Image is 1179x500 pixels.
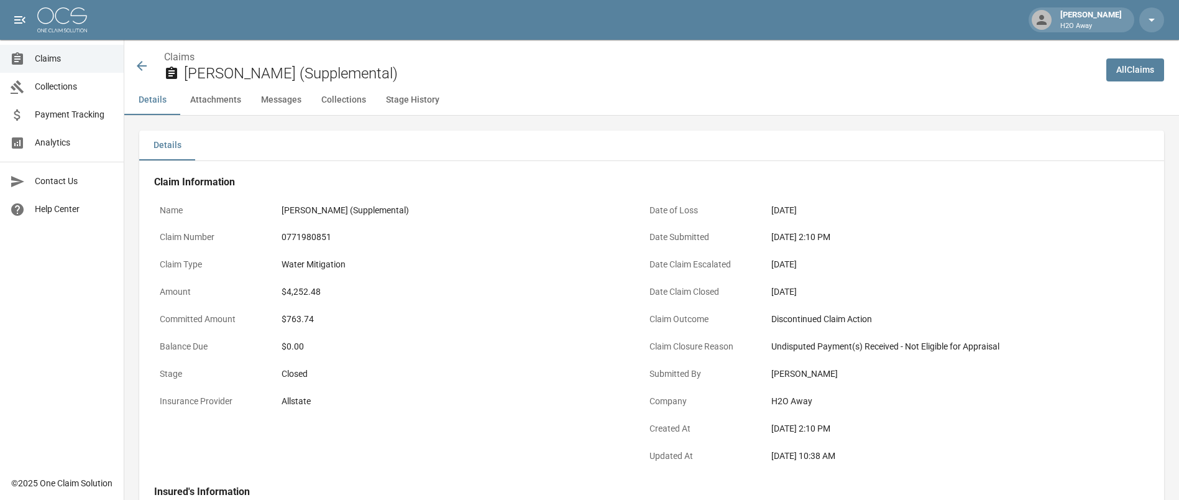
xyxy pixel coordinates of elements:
[139,131,1164,160] div: details tabs
[282,395,623,408] div: Allstate
[1106,58,1164,81] a: AllClaims
[154,486,1119,498] h4: Insured's Information
[282,258,623,271] div: Water Mitigation
[771,368,1113,381] div: [PERSON_NAME]
[282,313,623,326] div: $763.74
[124,85,180,115] button: Details
[376,85,449,115] button: Stage History
[154,389,266,414] p: Insurance Provider
[164,51,195,63] a: Claims
[35,108,114,121] span: Payment Tracking
[282,285,623,299] div: $4,252.48
[644,307,756,331] p: Claim Outcome
[154,335,266,359] p: Balance Due
[644,225,756,249] p: Date Submitted
[35,203,114,216] span: Help Center
[35,136,114,149] span: Analytics
[164,50,1096,65] nav: breadcrumb
[154,307,266,331] p: Committed Amount
[771,395,1113,408] div: H2O Away
[771,450,1113,463] div: [DATE] 10:38 AM
[771,313,1113,326] div: Discontinued Claim Action
[644,417,756,441] p: Created At
[644,389,756,414] p: Company
[154,225,266,249] p: Claim Number
[282,368,623,381] div: Closed
[771,204,1113,217] div: [DATE]
[124,85,1179,115] div: anchor tabs
[35,175,114,188] span: Contact Us
[154,252,266,277] p: Claim Type
[282,204,623,217] div: [PERSON_NAME] (Supplemental)
[7,7,32,32] button: open drawer
[35,80,114,93] span: Collections
[282,340,623,353] div: $0.00
[251,85,311,115] button: Messages
[154,280,266,304] p: Amount
[37,7,87,32] img: ocs-logo-white-transparent.png
[154,176,1119,188] h4: Claim Information
[644,335,756,359] p: Claim Closure Reason
[1055,9,1127,31] div: [PERSON_NAME]
[1060,21,1122,32] p: H2O Away
[311,85,376,115] button: Collections
[644,444,756,468] p: Updated At
[154,362,266,386] p: Stage
[180,85,251,115] button: Attachments
[644,198,756,223] p: Date of Loss
[11,477,112,489] div: © 2025 One Claim Solution
[35,52,114,65] span: Claims
[644,252,756,277] p: Date Claim Escalated
[644,362,756,386] p: Submitted By
[184,65,1096,83] h2: [PERSON_NAME] (Supplemental)
[154,198,266,223] p: Name
[771,422,1113,435] div: [DATE] 2:10 PM
[282,231,623,244] div: 0771980851
[771,285,1113,299] div: [DATE]
[139,131,195,160] button: Details
[644,280,756,304] p: Date Claim Closed
[771,258,1113,271] div: [DATE]
[771,340,1113,353] div: Undisputed Payment(s) Received - Not Eligible for Appraisal
[771,231,1113,244] div: [DATE] 2:10 PM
